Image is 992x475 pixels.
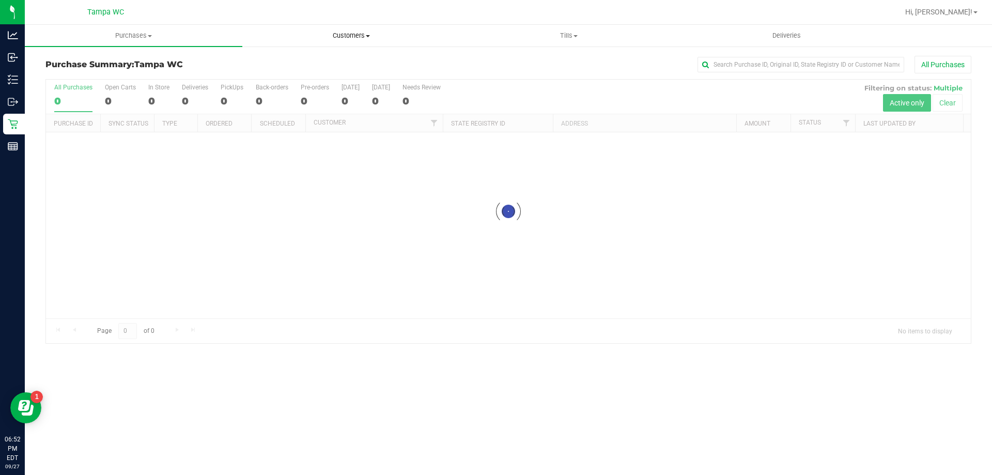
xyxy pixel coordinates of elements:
span: Hi, [PERSON_NAME]! [905,8,972,16]
a: Tills [460,25,677,47]
inline-svg: Inventory [8,74,18,85]
p: 09/27 [5,463,20,470]
a: Purchases [25,25,242,47]
h3: Purchase Summary: [45,60,354,69]
inline-svg: Retail [8,119,18,129]
input: Search Purchase ID, Original ID, State Registry ID or Customer Name... [698,57,904,72]
span: Purchases [25,31,242,40]
span: Tills [460,31,677,40]
inline-svg: Analytics [8,30,18,40]
inline-svg: Inbound [8,52,18,63]
inline-svg: Outbound [8,97,18,107]
inline-svg: Reports [8,141,18,151]
span: Tampa WC [134,59,183,69]
span: Tampa WC [87,8,124,17]
span: Customers [243,31,459,40]
span: Deliveries [758,31,815,40]
iframe: Resource center unread badge [30,391,43,403]
iframe: Resource center [10,392,41,423]
button: All Purchases [915,56,971,73]
a: Customers [242,25,460,47]
a: Deliveries [678,25,895,47]
p: 06:52 PM EDT [5,435,20,463]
